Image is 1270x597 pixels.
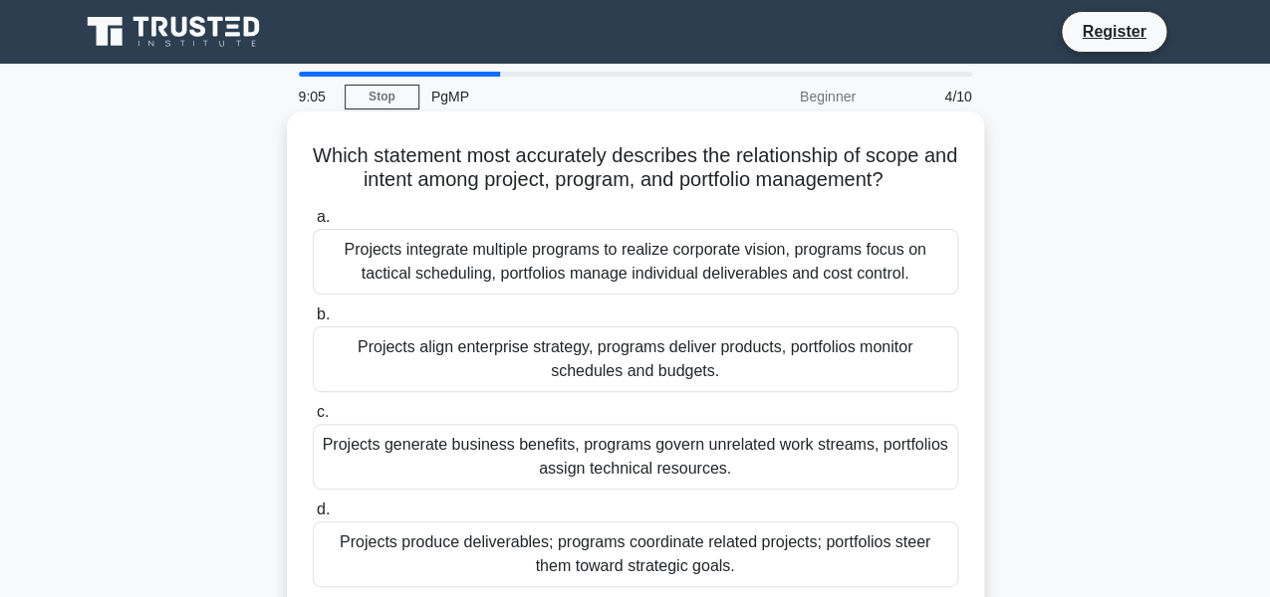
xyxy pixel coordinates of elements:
a: Register [1070,19,1157,44]
div: 9:05 [287,77,345,116]
h5: Which statement most accurately describes the relationship of scope and intent among project, pro... [311,143,960,193]
span: a. [317,208,330,225]
span: c. [317,403,329,420]
div: Projects integrate multiple programs to realize corporate vision, programs focus on tactical sche... [313,229,958,295]
div: PgMP [419,77,693,116]
div: Projects produce deliverables; programs coordinate related projects; portfolios steer them toward... [313,521,958,587]
div: Projects generate business benefits, programs govern unrelated work streams, portfolios assign te... [313,424,958,490]
div: Beginner [693,77,868,116]
span: d. [317,500,330,517]
span: b. [317,305,330,322]
div: 4/10 [868,77,984,116]
a: Stop [345,85,419,109]
div: Projects align enterprise strategy, programs deliver products, portfolios monitor schedules and b... [313,326,958,392]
